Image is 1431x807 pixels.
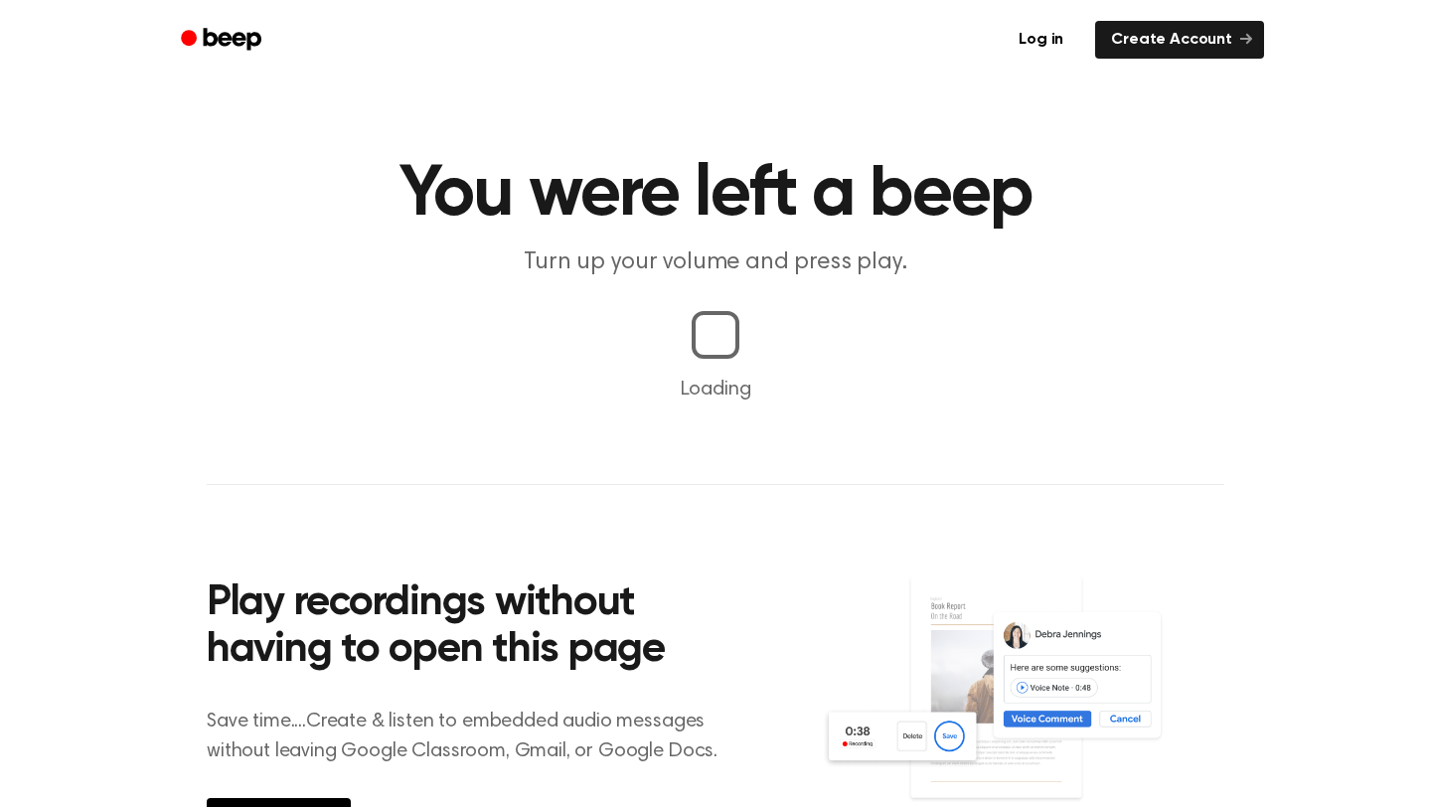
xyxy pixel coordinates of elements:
[167,21,279,60] a: Beep
[207,707,742,766] p: Save time....Create & listen to embedded audio messages without leaving Google Classroom, Gmail, ...
[207,159,1224,231] h1: You were left a beep
[334,246,1097,279] p: Turn up your volume and press play.
[24,375,1407,404] p: Loading
[999,17,1083,63] a: Log in
[207,580,742,675] h2: Play recordings without having to open this page
[1095,21,1264,59] a: Create Account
